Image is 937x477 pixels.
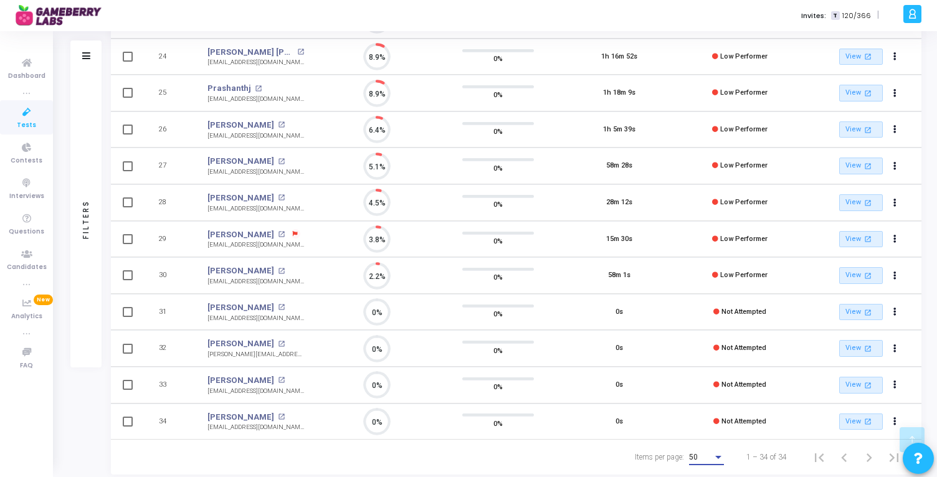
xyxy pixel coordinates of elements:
a: View [839,304,883,321]
span: 50 [689,453,698,461]
span: Low Performer [720,88,768,97]
mat-icon: open_in_new [863,343,873,354]
a: View [839,158,883,174]
span: FAQ [20,361,33,371]
td: 24 [142,39,195,75]
td: 31 [142,294,195,331]
div: 1 – 34 of 34 [746,451,787,463]
span: Analytics [11,311,42,322]
a: [PERSON_NAME] [207,338,274,350]
div: 1h 18m 9s [603,88,635,98]
button: Actions [886,121,903,138]
div: 15m 30s [606,234,632,245]
mat-icon: open_in_new [255,85,262,92]
a: [PERSON_NAME] [207,192,274,204]
a: View [839,340,883,357]
button: Actions [886,230,903,248]
a: [PERSON_NAME] [207,265,274,277]
label: Invites: [801,11,826,21]
div: 0s [616,307,623,318]
span: Candidates [7,262,47,273]
a: [PERSON_NAME] [207,229,274,241]
td: 30 [142,257,195,294]
td: 32 [142,330,195,367]
span: New [34,295,53,305]
button: Actions [886,303,903,321]
span: 0% [493,198,503,210]
span: Not Attempted [721,380,766,389]
div: [PERSON_NAME][EMAIL_ADDRESS][DOMAIN_NAME] [207,350,304,359]
span: 0% [493,271,503,283]
mat-icon: open_in_new [863,307,873,318]
button: Actions [886,48,903,65]
div: Items per page: [635,451,684,463]
div: [EMAIL_ADDRESS][DOMAIN_NAME] [207,58,304,67]
mat-icon: open_in_new [863,197,873,208]
div: 1h 5m 39s [603,125,635,135]
span: 0% [493,125,503,138]
img: logo [16,3,109,28]
div: [EMAIL_ADDRESS][DOMAIN_NAME] [207,240,304,250]
button: Actions [886,413,903,430]
span: Not Attempted [721,417,766,425]
span: Low Performer [720,52,768,60]
div: [EMAIL_ADDRESS][DOMAIN_NAME] [207,423,304,432]
td: 26 [142,111,195,148]
div: [EMAIL_ADDRESS][DOMAIN_NAME] [207,168,304,177]
button: Previous page [832,445,857,470]
div: [EMAIL_ADDRESS][DOMAIN_NAME] [207,95,304,104]
span: 0% [493,308,503,320]
td: 29 [142,221,195,258]
a: View [839,85,883,102]
button: Last page [882,445,906,470]
a: View [839,121,883,138]
mat-icon: open_in_new [278,377,285,384]
mat-icon: open_in_new [278,341,285,347]
button: Actions [886,158,903,175]
span: Questions [9,227,44,237]
span: 0% [493,344,503,356]
div: 58m 28s [606,161,632,171]
span: 0% [493,161,503,174]
div: 28m 12s [606,197,632,208]
a: View [839,231,883,248]
button: Actions [886,194,903,212]
span: Contests [11,156,42,166]
a: Prashanthj [207,82,251,95]
div: [EMAIL_ADDRESS][DOMAIN_NAME] [207,314,304,323]
span: Not Attempted [721,308,766,316]
div: 0s [616,343,623,354]
div: [EMAIL_ADDRESS][DOMAIN_NAME] [207,131,304,141]
span: Low Performer [720,235,768,243]
span: T [831,11,839,21]
div: 58m 1s [608,270,630,281]
td: 34 [142,404,195,440]
td: 27 [142,148,195,184]
mat-icon: open_in_new [278,194,285,201]
span: Low Performer [720,125,768,133]
mat-icon: open_in_new [278,413,285,420]
mat-icon: open_in_new [278,304,285,311]
span: 0% [493,380,503,393]
span: Dashboard [8,71,45,82]
button: Actions [886,267,903,285]
div: 0s [616,380,623,390]
div: 1h 16m 52s [601,52,637,62]
span: 0% [493,417,503,429]
span: Interviews [9,191,44,202]
span: 0% [493,52,503,65]
mat-icon: open_in_new [863,270,873,281]
mat-icon: open_in_new [863,88,873,98]
a: [PERSON_NAME] [207,155,274,168]
span: 120/366 [842,11,871,21]
mat-icon: open_in_new [863,161,873,171]
a: View [839,49,883,65]
mat-icon: open_in_new [863,51,873,62]
div: [EMAIL_ADDRESS][DOMAIN_NAME] [207,204,304,214]
mat-icon: open_in_new [297,49,304,55]
td: 33 [142,367,195,404]
td: 25 [142,75,195,111]
span: Tests [17,120,36,131]
button: Actions [886,377,903,394]
span: 0% [493,88,503,101]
